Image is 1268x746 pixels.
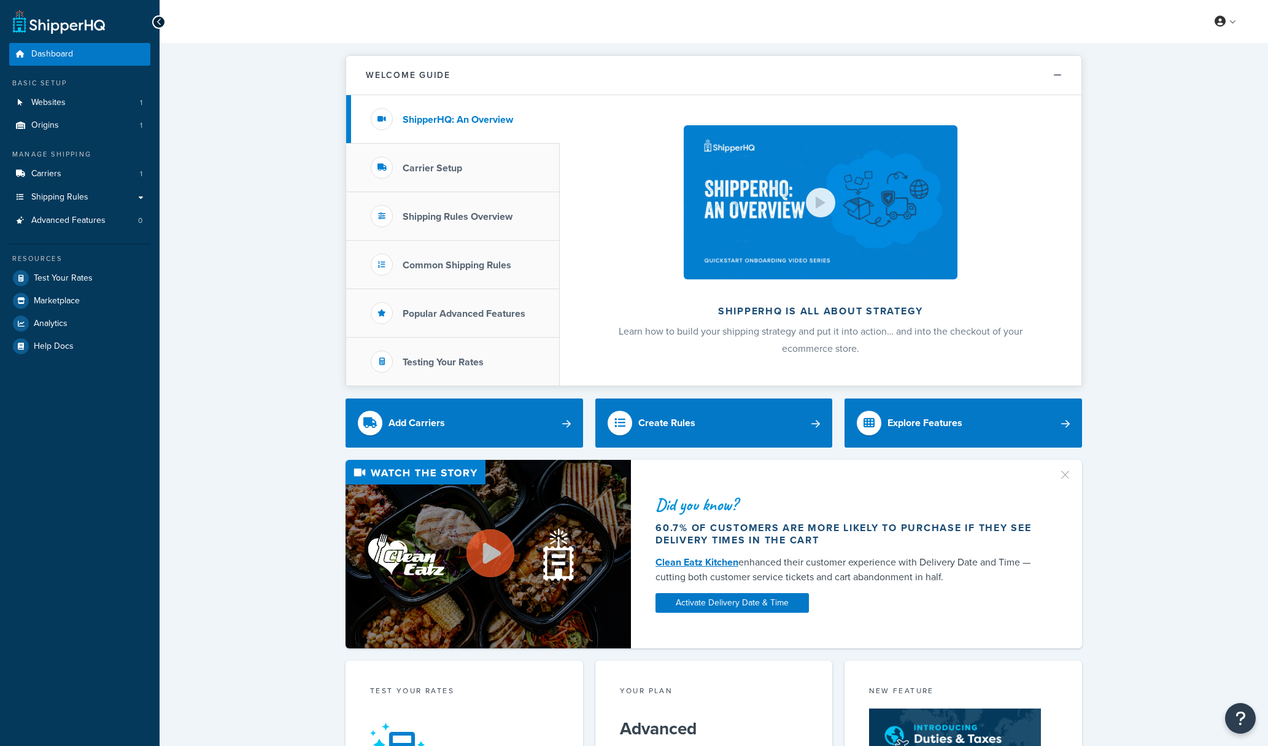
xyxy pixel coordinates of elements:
div: Manage Shipping [9,149,150,160]
span: 0 [138,216,142,226]
span: 1 [140,98,142,108]
li: Websites [9,91,150,114]
a: Dashboard [9,43,150,66]
button: Open Resource Center [1225,703,1256,734]
div: 60.7% of customers are more likely to purchase if they see delivery times in the cart [655,522,1043,546]
div: Basic Setup [9,78,150,88]
span: Dashboard [31,49,73,60]
span: Carriers [31,169,61,179]
h3: ShipperHQ: An Overview [403,114,513,125]
div: enhanced their customer experience with Delivery Date and Time — cutting both customer service ti... [655,555,1043,585]
a: Create Rules [595,398,833,448]
a: Clean Eatz Kitchen [655,555,738,569]
div: New Feature [869,685,1057,699]
h3: Testing Your Rates [403,357,484,368]
button: Welcome Guide [346,56,1081,95]
a: Help Docs [9,335,150,357]
h5: Advanced [620,719,808,739]
span: Shipping Rules [31,192,88,203]
a: Test Your Rates [9,267,150,289]
span: Analytics [34,319,68,329]
h3: Carrier Setup [403,163,462,174]
h3: Shipping Rules Overview [403,211,512,222]
div: Did you know? [655,496,1043,513]
span: Marketplace [34,296,80,306]
a: Origins1 [9,114,150,137]
span: Test Your Rates [34,273,93,284]
a: Activate Delivery Date & Time [655,593,809,613]
li: Origins [9,114,150,137]
h3: Popular Advanced Features [403,308,525,319]
span: Help Docs [34,341,74,352]
li: Carriers [9,163,150,185]
a: Carriers1 [9,163,150,185]
h3: Common Shipping Rules [403,260,511,271]
span: Websites [31,98,66,108]
a: Add Carriers [346,398,583,448]
span: 1 [140,120,142,131]
div: Create Rules [638,414,695,432]
span: Advanced Features [31,216,106,226]
div: Add Carriers [389,414,445,432]
img: ShipperHQ is all about strategy [684,125,957,279]
a: Websites1 [9,91,150,114]
span: Learn how to build your shipping strategy and put it into action… and into the checkout of your e... [619,324,1023,356]
img: Video thumbnail [346,460,631,648]
div: Explore Features [887,414,962,432]
div: Test your rates [370,685,559,699]
h2: Welcome Guide [366,71,450,80]
a: Analytics [9,313,150,335]
li: Advanced Features [9,209,150,232]
a: Shipping Rules [9,186,150,209]
div: Your Plan [620,685,808,699]
div: Resources [9,254,150,264]
span: 1 [140,169,142,179]
span: Origins [31,120,59,131]
h2: ShipperHQ is all about strategy [592,306,1049,317]
a: Marketplace [9,290,150,312]
a: Explore Features [845,398,1082,448]
a: Advanced Features0 [9,209,150,232]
